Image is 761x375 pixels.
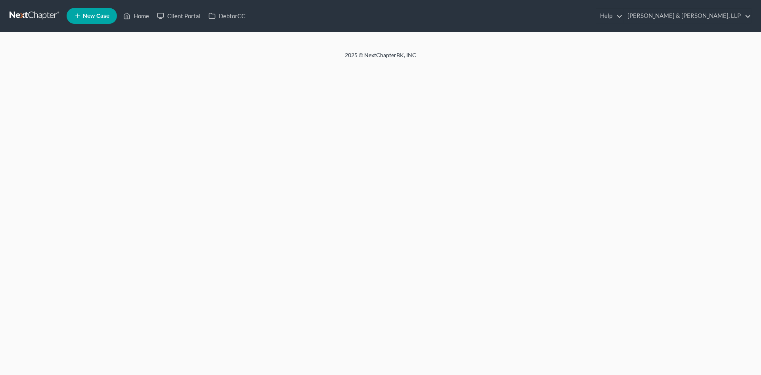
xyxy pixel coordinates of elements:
a: Client Portal [153,9,205,23]
a: DebtorCC [205,9,249,23]
new-legal-case-button: New Case [67,8,117,24]
a: Home [119,9,153,23]
a: Help [596,9,623,23]
a: [PERSON_NAME] & [PERSON_NAME], LLP [623,9,751,23]
div: 2025 © NextChapterBK, INC [155,51,606,65]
